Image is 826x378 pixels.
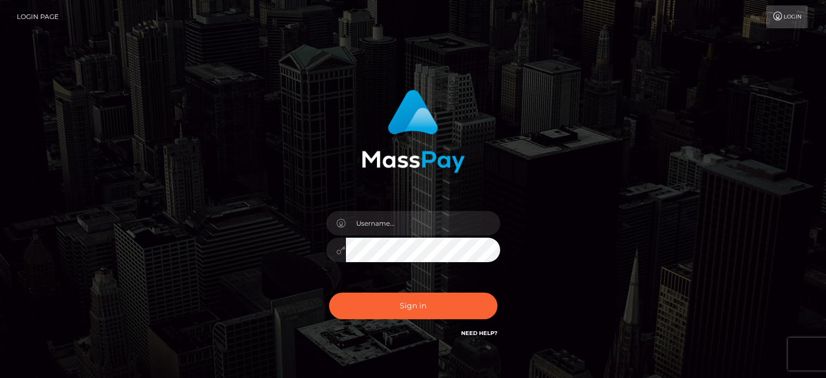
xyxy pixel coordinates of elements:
[362,90,465,173] img: MassPay Login
[329,293,497,319] button: Sign in
[766,5,808,28] a: Login
[17,5,59,28] a: Login Page
[346,211,500,236] input: Username...
[461,330,497,337] a: Need Help?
